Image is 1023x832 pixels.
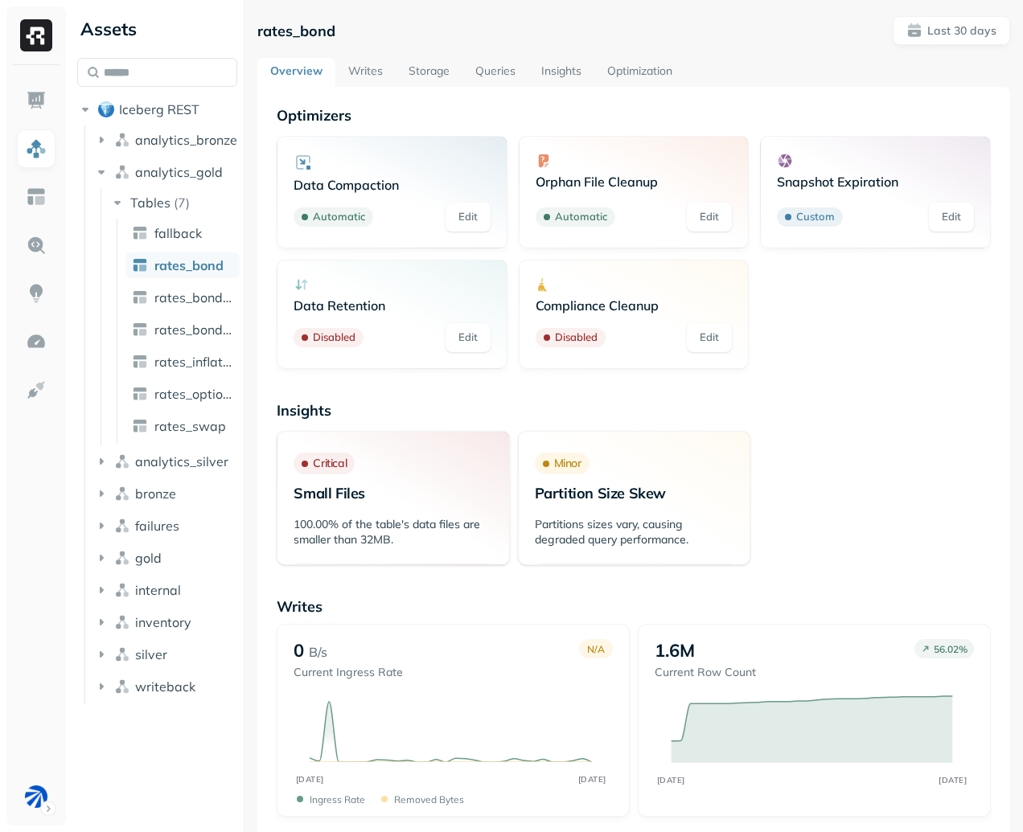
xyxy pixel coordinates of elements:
p: Data Retention [294,297,491,314]
img: namespace [114,132,130,148]
a: Optimization [594,58,685,87]
img: Insights [26,283,47,304]
p: Orphan File Cleanup [536,174,733,190]
button: Iceberg REST [77,96,237,122]
p: Custom [796,209,835,225]
tspan: [DATE] [939,775,967,785]
img: Dashboard [26,90,47,111]
img: Asset Explorer [26,186,47,207]
a: Overview [257,58,335,87]
img: root [98,101,114,117]
img: table [132,322,148,338]
p: 100.00% of the table's data files are smaller than 32MB. [294,517,492,547]
p: Optimizers [277,106,991,125]
p: Minor [554,456,581,471]
a: rates_swap [125,413,240,439]
img: namespace [114,646,130,662]
img: namespace [114,518,130,534]
span: failures [135,518,179,534]
img: Query Explorer [26,235,47,256]
button: analytics_bronze [93,127,238,153]
img: namespace [114,582,130,598]
p: Snapshot Expiration [777,174,974,190]
button: internal [93,577,238,603]
button: analytics_gold [93,159,238,185]
a: rates_bond_cmt [125,285,240,310]
button: failures [93,513,238,539]
p: Disabled [555,330,598,346]
a: Edit [687,323,732,352]
img: table [132,386,148,402]
button: gold [93,545,238,571]
img: table [132,354,148,370]
p: Disabled [313,330,355,346]
p: Automatic [313,209,365,225]
a: Edit [687,203,732,232]
p: Critical [313,456,347,471]
img: table [132,289,148,305]
span: rates_inflation [154,354,233,370]
p: 56.02 % [934,643,968,655]
span: rates_bond [154,257,224,273]
p: Partitions sizes vary, causing degraded query performance. [535,517,733,547]
a: rates_inflation [125,349,240,375]
tspan: [DATE] [296,774,324,785]
button: silver [93,641,238,667]
p: Removed bytes [394,793,464,805]
p: Current Row Count [655,665,756,680]
span: rates_swap [154,418,226,434]
div: Assets [77,16,237,42]
a: rates_bond_otr [125,317,240,342]
img: namespace [114,678,130,695]
a: Queries [462,58,528,87]
span: gold [135,550,162,566]
span: fallback [154,225,202,241]
span: rates_option_swap [154,386,233,402]
img: namespace [114,550,130,566]
p: Insights [277,401,991,420]
a: rates_option_swap [125,381,240,407]
img: table [132,257,148,273]
span: bronze [135,486,176,502]
span: analytics_silver [135,453,228,469]
span: rates_bond_cmt [154,289,233,305]
span: Iceberg REST [119,101,199,117]
span: internal [135,582,181,598]
img: Ryft [20,19,52,51]
span: analytics_bronze [135,132,237,148]
img: namespace [114,486,130,502]
span: inventory [135,614,191,630]
img: Optimization [26,331,47,352]
a: fallback [125,220,240,246]
img: namespace [114,164,130,180]
p: Last 30 days [927,23,996,39]
img: table [132,418,148,434]
p: Ingress Rate [310,793,365,805]
button: inventory [93,609,238,635]
p: B/s [309,642,327,662]
img: namespace [114,614,130,630]
a: Storage [396,58,462,87]
a: Edit [929,203,974,232]
button: writeback [93,674,238,699]
p: Small Files [294,484,492,502]
p: Partition Size Skew [535,484,733,502]
p: 0 [294,639,304,662]
p: rates_bond [257,22,335,40]
p: N/A [587,643,605,655]
p: Current Ingress Rate [294,665,403,680]
span: Tables [130,195,170,211]
tspan: [DATE] [657,775,685,785]
span: analytics_gold [135,164,223,180]
a: Edit [446,203,491,232]
img: BAM [25,785,47,808]
span: rates_bond_otr [154,322,233,338]
a: Writes [335,58,396,87]
p: Writes [277,597,991,616]
button: bronze [93,481,238,506]
img: namespace [114,453,130,469]
p: Automatic [555,209,607,225]
span: writeback [135,678,195,695]
a: Edit [446,323,491,352]
tspan: [DATE] [578,774,606,785]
